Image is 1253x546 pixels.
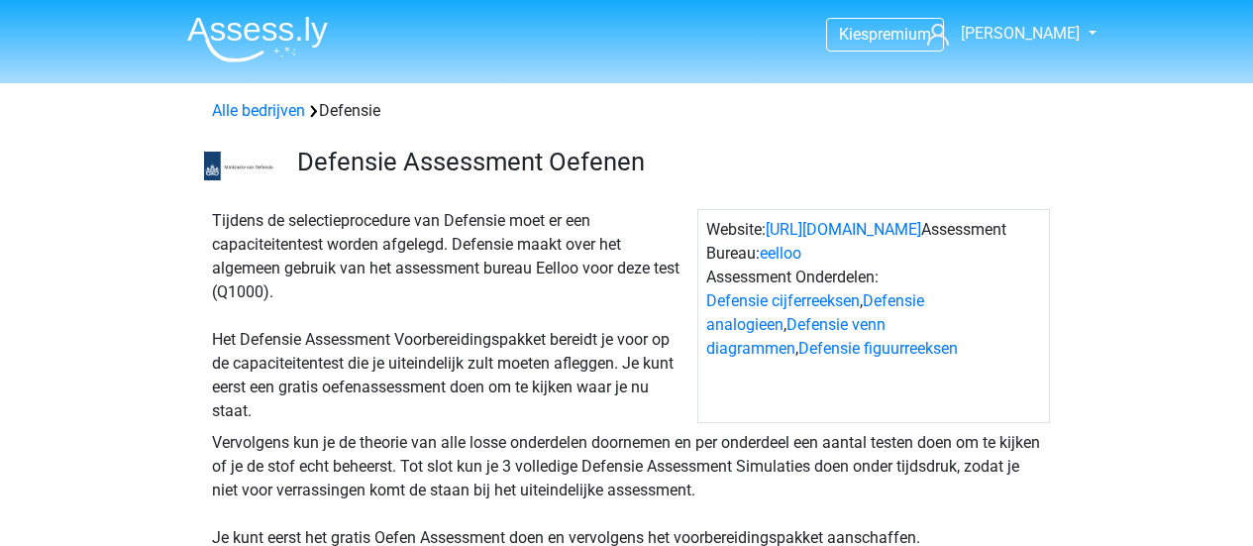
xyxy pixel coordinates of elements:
h3: Defensie Assessment Oefenen [297,147,1035,177]
span: [PERSON_NAME] [961,24,1080,43]
a: Defensie analogieen [706,291,924,334]
a: Kiespremium [827,21,943,48]
span: Kies [839,25,869,44]
div: Tijdens de selectieprocedure van Defensie moet er een capaciteitentest worden afgelegd. Defensie ... [204,209,697,423]
div: Defensie [204,99,1050,123]
a: Alle bedrijven [212,101,305,120]
a: Defensie figuurreeksen [798,339,958,358]
div: Website: Assessment Bureau: Assessment Onderdelen: , , , [697,209,1050,423]
a: Defensie cijferreeksen [706,291,860,310]
a: Defensie venn diagrammen [706,315,886,358]
a: [PERSON_NAME] [919,22,1082,46]
span: premium [869,25,931,44]
a: [URL][DOMAIN_NAME] [766,220,921,239]
a: eelloo [760,244,801,263]
img: Assessly [187,16,328,62]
